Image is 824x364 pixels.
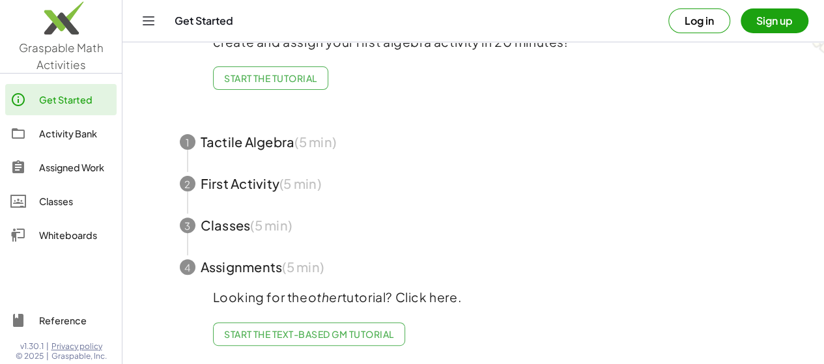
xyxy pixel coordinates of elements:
button: 2First Activity(5 min) [164,163,783,204]
span: v1.30.1 [20,341,44,352]
span: Graspable, Inc. [51,351,107,361]
div: 3 [180,217,195,233]
span: | [46,341,49,352]
div: 4 [180,259,195,275]
a: Privacy policy [51,341,107,352]
a: Classes [5,186,117,217]
a: Get Started [5,84,117,115]
a: Assigned Work [5,152,117,183]
a: Start the Text-based GM Tutorial [213,322,405,346]
button: Toggle navigation [138,10,159,31]
span: © 2025 [16,351,44,361]
em: other [308,289,342,305]
span: Start the Tutorial [224,72,317,84]
div: 2 [180,176,195,191]
div: Classes [39,193,111,209]
a: Activity Bank [5,118,117,149]
div: Assigned Work [39,160,111,175]
a: Whiteboards [5,219,117,251]
button: Start the Tutorial [213,66,328,90]
button: 4Assignments(5 min) [164,246,783,288]
span: Start the Text-based GM Tutorial [224,328,394,340]
div: 1 [180,134,195,150]
div: Activity Bank [39,126,111,141]
span: | [46,351,49,361]
div: Reference [39,313,111,328]
button: 3Classes(5 min) [164,204,783,246]
button: Log in [668,8,730,33]
a: Reference [5,305,117,336]
button: 1Tactile Algebra(5 min) [164,121,783,163]
p: Looking for the tutorial? Click here. [213,288,734,307]
div: Whiteboards [39,227,111,243]
div: Get Started [39,92,111,107]
span: Graspable Math Activities [19,40,104,72]
button: Sign up [741,8,808,33]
